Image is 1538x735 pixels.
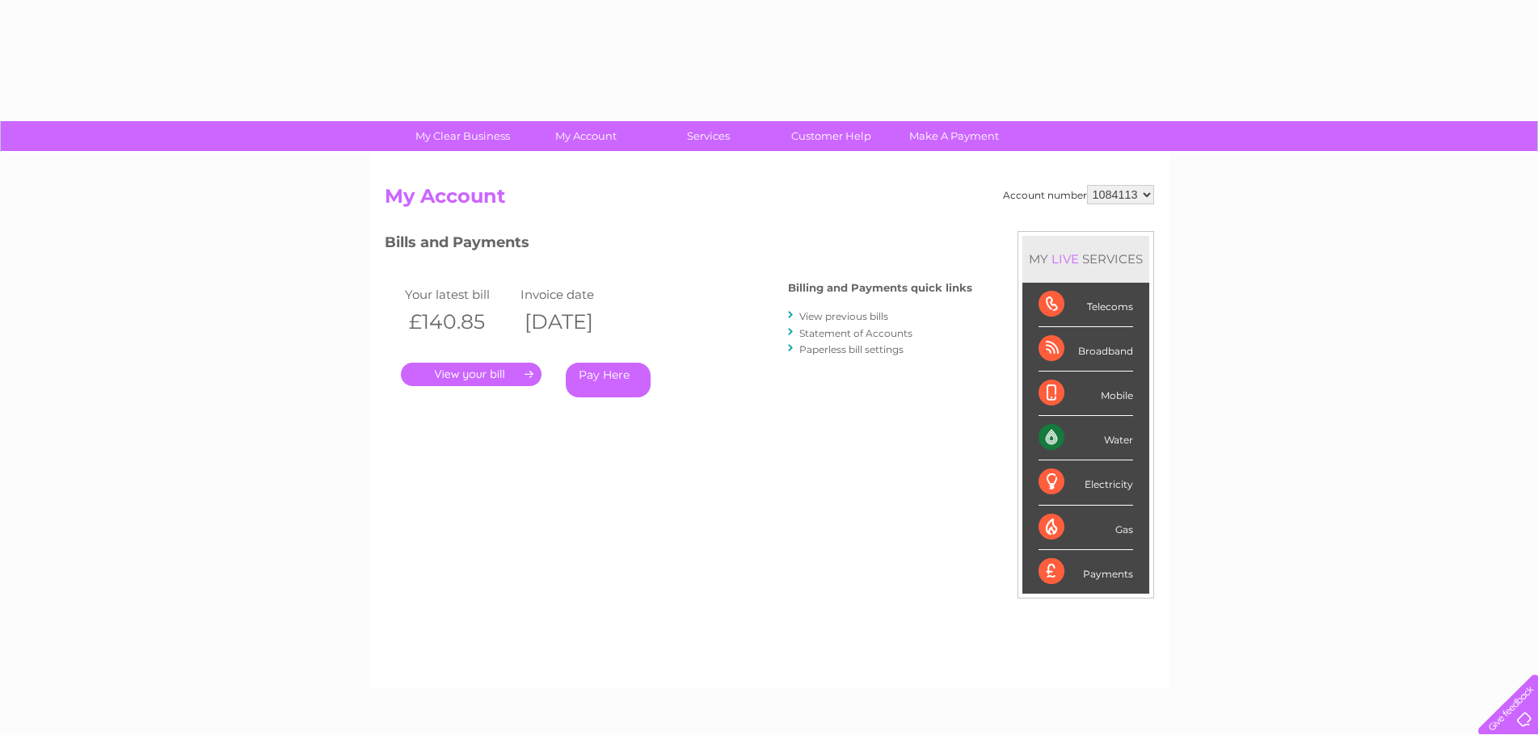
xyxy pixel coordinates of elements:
td: Invoice date [516,283,633,305]
a: Customer Help [765,121,898,151]
th: [DATE] [516,305,633,338]
div: LIVE [1048,251,1082,267]
a: . [401,363,541,386]
div: MY SERVICES [1022,236,1149,282]
a: Paperless bill settings [799,343,904,355]
div: Water [1039,416,1133,460]
a: Statement of Accounts [799,327,912,339]
th: £140.85 [401,305,517,338]
a: My Clear Business [396,121,529,151]
div: Broadband [1039,327,1133,372]
div: Telecoms [1039,283,1133,327]
a: Services [642,121,775,151]
h4: Billing and Payments quick links [788,282,972,294]
a: Pay Here [566,363,651,397]
h3: Bills and Payments [385,231,972,259]
a: My Account [519,121,652,151]
div: Payments [1039,550,1133,594]
a: Make A Payment [887,121,1021,151]
div: Account number [1003,185,1154,204]
div: Electricity [1039,460,1133,505]
h2: My Account [385,185,1154,216]
div: Mobile [1039,372,1133,416]
td: Your latest bill [401,283,517,305]
div: Gas [1039,506,1133,550]
a: View previous bills [799,310,888,322]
